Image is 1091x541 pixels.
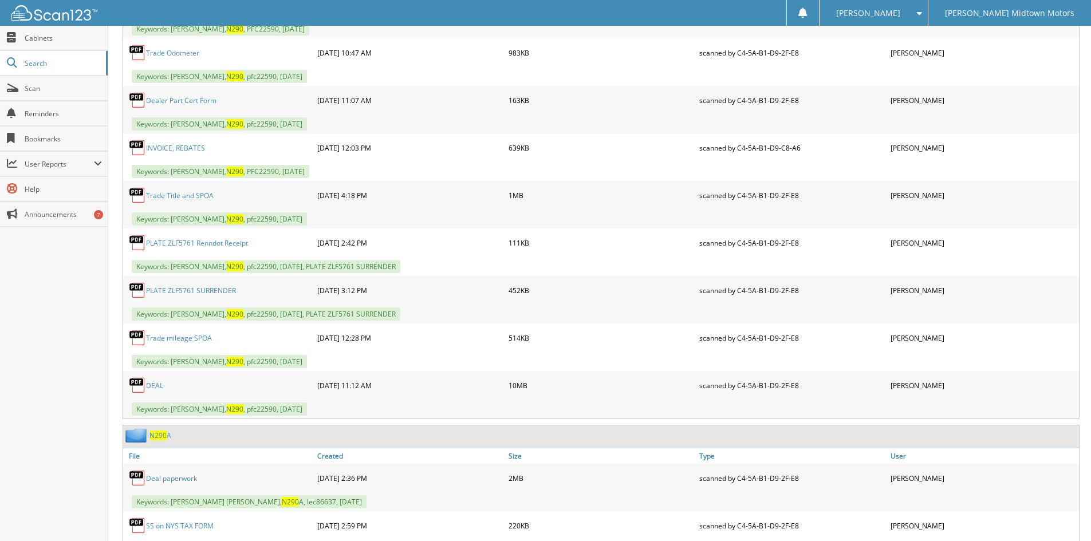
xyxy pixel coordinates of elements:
div: 1MB [506,184,697,207]
span: Search [25,58,100,68]
div: [DATE] 12:03 PM [314,136,506,159]
div: [PERSON_NAME] [888,136,1079,159]
div: [DATE] 12:28 PM [314,326,506,349]
span: [PERSON_NAME] [836,10,900,17]
div: scanned by C4-5A-B1-D9-C8-A6 [696,136,888,159]
div: [PERSON_NAME] [888,41,1079,64]
div: 10MB [506,374,697,397]
span: Keywords: [PERSON_NAME], , pfc22590, [DATE] [132,212,307,226]
span: Keywords: [PERSON_NAME], , pfc22590, [DATE], PLATE ZLF5761 SURRENDER [132,307,400,321]
a: Trade Title and SPOA [146,191,214,200]
a: N290A [149,431,171,440]
div: scanned by C4-5A-B1-D9-2F-E8 [696,184,888,207]
img: PDF.png [129,234,146,251]
span: Keywords: [PERSON_NAME], , pfc22590, [DATE] [132,402,307,416]
div: [DATE] 4:18 PM [314,184,506,207]
span: Keywords: [PERSON_NAME], , pfc22590, [DATE], PLATE ZLF5761 SURRENDER [132,260,400,273]
div: 452KB [506,279,697,302]
span: [PERSON_NAME] Midtown Motors [945,10,1074,17]
div: 220KB [506,514,697,537]
div: [PERSON_NAME] [888,467,1079,489]
span: Keywords: [PERSON_NAME] [PERSON_NAME], A, lec86637, [DATE] [132,495,367,508]
div: [DATE] 2:59 PM [314,514,506,537]
img: PDF.png [129,469,146,487]
a: Trade mileage SPOA [146,333,212,343]
a: INVOICE, REBATES [146,143,205,153]
span: Keywords: [PERSON_NAME], , pfc22590, [DATE] [132,355,307,368]
img: PDF.png [129,139,146,156]
div: [DATE] 10:47 AM [314,41,506,64]
span: Cabinets [25,33,102,43]
div: [PERSON_NAME] [888,514,1079,537]
a: File [123,448,314,464]
a: Size [506,448,697,464]
div: scanned by C4-5A-B1-D9-2F-E8 [696,374,888,397]
div: 111KB [506,231,697,254]
a: PLATE ZLF5761 Renndot Receipt [146,238,248,248]
div: scanned by C4-5A-B1-D9-2F-E8 [696,89,888,112]
img: PDF.png [129,187,146,204]
span: N290 [226,404,243,414]
span: N290 [226,119,243,129]
div: scanned by C4-5A-B1-D9-2F-E8 [696,41,888,64]
div: [DATE] 11:07 AM [314,89,506,112]
div: scanned by C4-5A-B1-D9-2F-E8 [696,467,888,489]
a: DEAL [146,381,163,390]
div: 639KB [506,136,697,159]
a: Deal paperwork [146,473,197,483]
span: N290 [226,309,243,319]
a: User [888,448,1079,464]
span: Keywords: [PERSON_NAME], , pfc22590, [DATE] [132,70,307,83]
a: Trade Odometer [146,48,199,58]
div: scanned by C4-5A-B1-D9-2F-E8 [696,514,888,537]
img: PDF.png [129,517,146,534]
div: [PERSON_NAME] [888,184,1079,207]
span: N290 [226,262,243,271]
img: PDF.png [129,44,146,61]
div: 2MB [506,467,697,489]
span: N290 [226,357,243,366]
span: Scan [25,84,102,93]
span: N290 [282,497,299,507]
div: scanned by C4-5A-B1-D9-2F-E8 [696,279,888,302]
div: 7 [94,210,103,219]
span: N290 [226,24,243,34]
img: PDF.png [129,92,146,109]
a: PLATE ZLF5761 SURRENDER [146,286,236,295]
div: [PERSON_NAME] [888,231,1079,254]
a: Type [696,448,888,464]
span: N290 [226,167,243,176]
img: folder2.png [125,428,149,443]
img: scan123-logo-white.svg [11,5,97,21]
img: PDF.png [129,282,146,299]
a: Created [314,448,506,464]
div: 983KB [506,41,697,64]
a: SS on NYS TAX FORM [146,521,214,531]
span: Bookmarks [25,134,102,144]
span: Keywords: [PERSON_NAME], , pfc22590, [DATE] [132,117,307,131]
img: PDF.png [129,377,146,394]
span: Help [25,184,102,194]
a: Dealer Part Cert Form [146,96,216,105]
div: [DATE] 2:42 PM [314,231,506,254]
div: [DATE] 3:12 PM [314,279,506,302]
div: scanned by C4-5A-B1-D9-2F-E8 [696,231,888,254]
iframe: Chat Widget [1034,486,1091,541]
span: Keywords: [PERSON_NAME], , PFC22590, [DATE] [132,22,309,35]
div: scanned by C4-5A-B1-D9-2F-E8 [696,326,888,349]
img: PDF.png [129,329,146,346]
span: Announcements [25,210,102,219]
span: N290 [226,214,243,224]
div: [DATE] 2:36 PM [314,467,506,489]
div: [PERSON_NAME] [888,326,1079,349]
div: [DATE] 11:12 AM [314,374,506,397]
div: 514KB [506,326,697,349]
div: [PERSON_NAME] [888,279,1079,302]
span: User Reports [25,159,94,169]
div: [PERSON_NAME] [888,374,1079,397]
div: 163KB [506,89,697,112]
span: Reminders [25,109,102,119]
span: N290 [149,431,167,440]
span: Keywords: [PERSON_NAME], , PFC22590, [DATE] [132,165,309,178]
